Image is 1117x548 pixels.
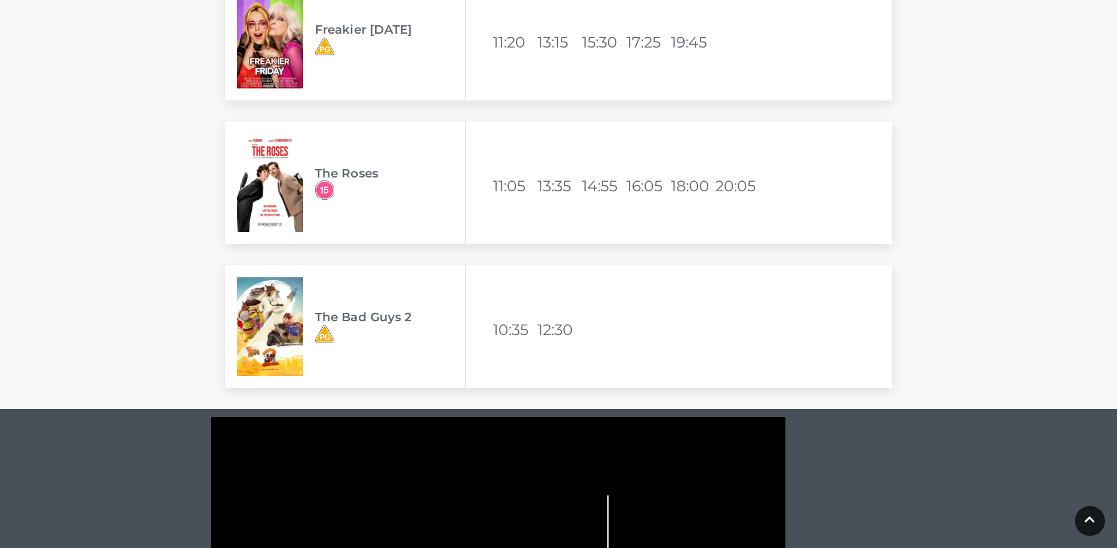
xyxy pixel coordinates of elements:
[493,315,535,344] li: 10:35
[582,28,624,57] li: 15:30
[315,166,465,180] h3: The Roses
[582,171,624,200] li: 14:55
[537,315,580,344] li: 12:30
[715,171,757,200] li: 20:05
[671,28,713,57] li: 19:45
[671,171,713,200] li: 18:00
[315,22,465,37] h3: Freakier [DATE]
[537,28,580,57] li: 13:15
[493,171,535,200] li: 11:05
[626,28,669,57] li: 17:25
[315,310,465,324] h3: The Bad Guys 2
[626,171,669,200] li: 16:05
[537,171,580,200] li: 13:35
[493,28,535,57] li: 11:20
